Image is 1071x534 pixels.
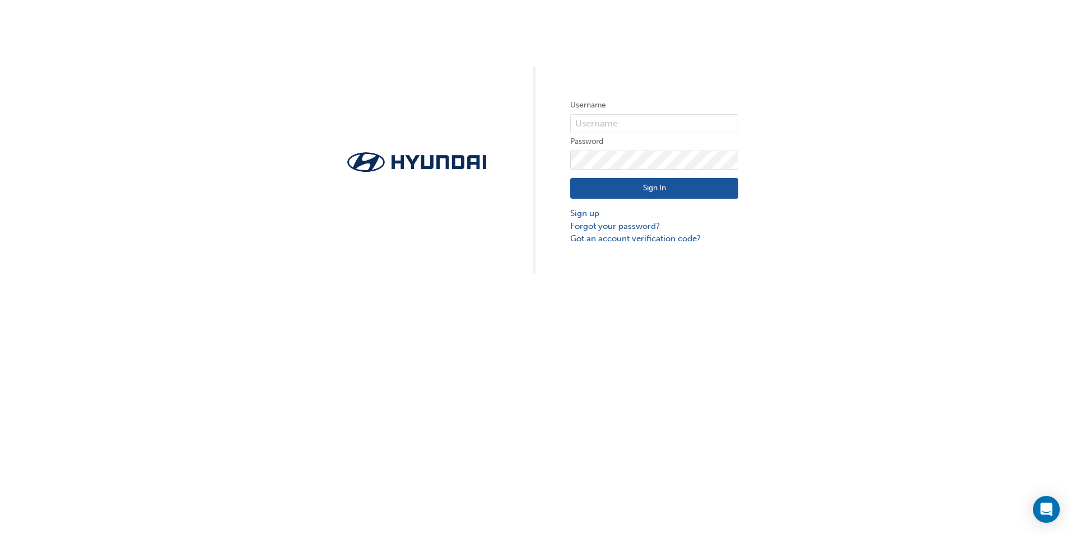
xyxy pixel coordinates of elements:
[570,232,738,245] a: Got an account verification code?
[570,135,738,148] label: Password
[570,207,738,220] a: Sign up
[570,178,738,199] button: Sign In
[333,149,501,175] img: Trak
[570,114,738,133] input: Username
[1033,496,1060,523] div: Open Intercom Messenger
[570,99,738,112] label: Username
[570,220,738,233] a: Forgot your password?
